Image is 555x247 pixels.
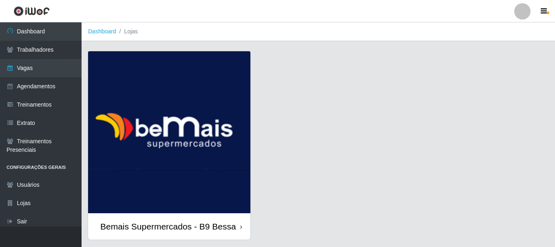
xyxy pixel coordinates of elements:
img: CoreUI Logo [13,6,50,16]
div: Bemais Supermercados - B9 Bessa [100,221,236,232]
img: cardImg [88,51,250,213]
a: Bemais Supermercados - B9 Bessa [88,51,250,240]
a: Dashboard [88,28,116,35]
nav: breadcrumb [82,22,555,41]
li: Lojas [116,27,138,36]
